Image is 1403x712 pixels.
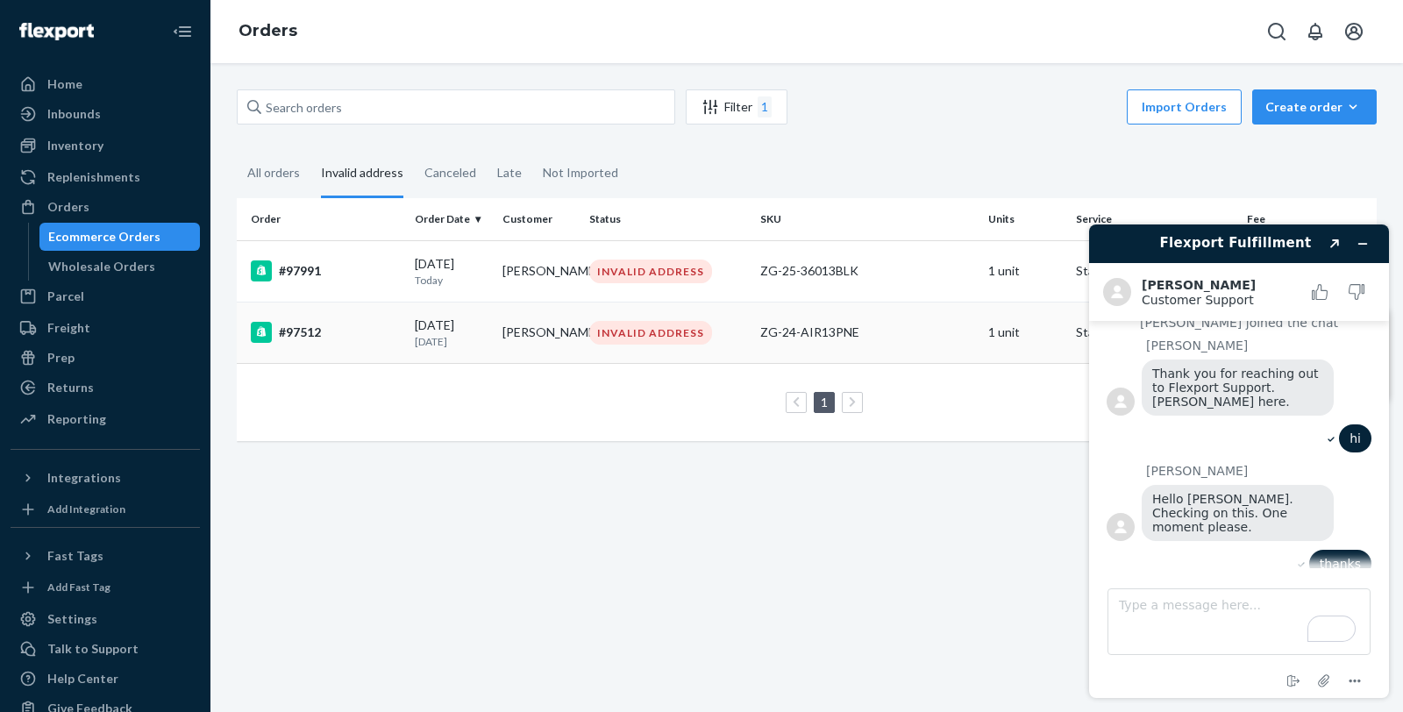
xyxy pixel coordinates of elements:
a: Settings [11,605,200,633]
div: Parcel [47,288,84,305]
div: [DATE] [415,255,488,288]
button: Create order [1252,89,1377,125]
td: 1 unit [981,240,1069,302]
td: [PERSON_NAME] [495,240,583,302]
a: Reporting [11,405,200,433]
a: Prep [11,344,200,372]
a: Inbounds [11,100,200,128]
div: Freight [47,319,90,337]
a: Replenishments [11,163,200,191]
th: Fee [1240,198,1377,240]
div: ZG-25-36013BLK [760,262,974,280]
div: #97991 [251,260,401,281]
a: Parcel [11,282,200,310]
a: Orders [11,193,200,221]
button: Filter [686,89,787,125]
a: Page 1 is your current page [817,395,831,409]
div: Late [497,150,522,196]
a: Ecommerce Orders [39,223,201,251]
a: Add Fast Tag [11,577,200,598]
div: Invalid address [321,150,403,198]
div: INVALID ADDRESS [589,321,712,345]
p: Today [415,273,488,288]
div: Returns [47,379,94,396]
th: SKU [753,198,981,240]
div: Reporting [47,410,106,428]
button: Close Navigation [165,14,200,49]
div: #97512 [251,322,401,343]
ol: breadcrumbs [224,6,311,57]
button: Fast Tags [11,542,200,570]
a: Add Integration [11,499,200,520]
div: Prep [47,349,75,367]
iframe: To enrich screen reader interactions, please activate Accessibility in Grammarly extension settings [1075,210,1403,712]
div: Customer [502,211,576,226]
div: Settings [47,610,97,628]
button: Import Orders [1127,89,1242,125]
div: Canceled [424,150,476,196]
th: Units [981,198,1069,240]
div: All orders [247,150,300,196]
td: 1 unit [981,302,1069,363]
div: Add Integration [47,502,125,516]
span: Chat [39,12,75,28]
p: [DATE] [415,334,488,349]
img: Flexport logo [19,23,94,40]
button: Integrations [11,464,200,492]
div: Inventory [47,137,103,154]
button: Open account menu [1336,14,1371,49]
div: ZG-24-AIR13PNE [760,324,974,341]
a: Inventory [11,132,200,160]
div: Inbounds [47,105,101,123]
th: Status [582,198,753,240]
div: Orders [47,198,89,216]
div: [DATE] [415,317,488,349]
div: Filter [687,96,787,117]
th: Order Date [408,198,495,240]
input: Search orders [237,89,675,125]
button: Open Search Box [1259,14,1294,49]
th: Service [1069,198,1240,240]
a: Returns [11,374,200,402]
a: Home [11,70,200,98]
div: Help Center [47,670,118,687]
a: Orders [239,21,297,40]
div: Replenishments [47,168,140,186]
div: Talk to Support [47,640,139,658]
td: [PERSON_NAME] [495,302,583,363]
div: Add Fast Tag [47,580,110,595]
div: Home [47,75,82,93]
a: Help Center [11,665,200,693]
div: Ecommerce Orders [48,228,160,246]
div: INVALID ADDRESS [589,260,712,283]
div: Integrations [47,469,121,487]
button: Open notifications [1298,14,1333,49]
div: Fast Tags [47,547,103,565]
button: Talk to Support [11,635,200,663]
a: Freight [11,314,200,342]
a: Wholesale Orders [39,253,201,281]
th: Order [237,198,408,240]
div: 1 [758,96,772,117]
